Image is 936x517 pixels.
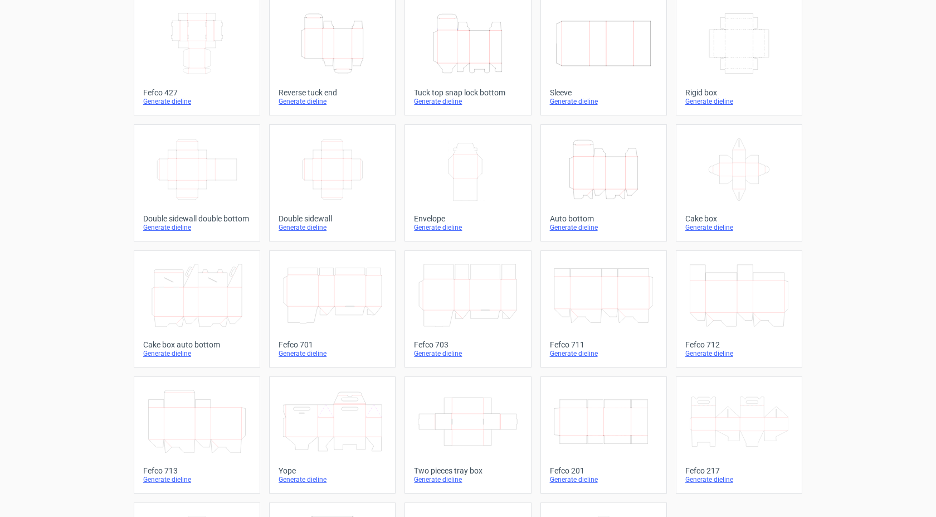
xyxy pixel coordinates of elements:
[414,466,521,475] div: Two pieces tray box
[685,223,793,232] div: Generate dieline
[414,88,521,97] div: Tuck top snap lock bottom
[143,466,251,475] div: Fefco 713
[550,466,657,475] div: Fefco 201
[685,97,793,106] div: Generate dieline
[550,214,657,223] div: Auto bottom
[279,97,386,106] div: Generate dieline
[540,376,667,494] a: Fefco 201Generate dieline
[279,349,386,358] div: Generate dieline
[279,214,386,223] div: Double sidewall
[414,223,521,232] div: Generate dieline
[414,349,521,358] div: Generate dieline
[279,340,386,349] div: Fefco 701
[279,223,386,232] div: Generate dieline
[550,475,657,484] div: Generate dieline
[414,340,521,349] div: Fefco 703
[279,88,386,97] div: Reverse tuck end
[550,88,657,97] div: Sleeve
[134,376,260,494] a: Fefco 713Generate dieline
[143,214,251,223] div: Double sidewall double bottom
[143,340,251,349] div: Cake box auto bottom
[279,475,386,484] div: Generate dieline
[414,214,521,223] div: Envelope
[676,124,802,241] a: Cake boxGenerate dieline
[143,223,251,232] div: Generate dieline
[685,88,793,97] div: Rigid box
[134,124,260,241] a: Double sidewall double bottomGenerate dieline
[404,376,531,494] a: Two pieces tray boxGenerate dieline
[685,214,793,223] div: Cake box
[269,250,396,368] a: Fefco 701Generate dieline
[269,124,396,241] a: Double sidewallGenerate dieline
[404,250,531,368] a: Fefco 703Generate dieline
[685,475,793,484] div: Generate dieline
[134,250,260,368] a: Cake box auto bottomGenerate dieline
[279,466,386,475] div: Yope
[685,349,793,358] div: Generate dieline
[550,340,657,349] div: Fefco 711
[143,97,251,106] div: Generate dieline
[143,88,251,97] div: Fefco 427
[414,475,521,484] div: Generate dieline
[143,349,251,358] div: Generate dieline
[550,223,657,232] div: Generate dieline
[550,97,657,106] div: Generate dieline
[143,475,251,484] div: Generate dieline
[269,376,396,494] a: YopeGenerate dieline
[685,340,793,349] div: Fefco 712
[540,250,667,368] a: Fefco 711Generate dieline
[676,250,802,368] a: Fefco 712Generate dieline
[404,124,531,241] a: EnvelopeGenerate dieline
[676,376,802,494] a: Fefco 217Generate dieline
[550,349,657,358] div: Generate dieline
[685,466,793,475] div: Fefco 217
[414,97,521,106] div: Generate dieline
[540,124,667,241] a: Auto bottomGenerate dieline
